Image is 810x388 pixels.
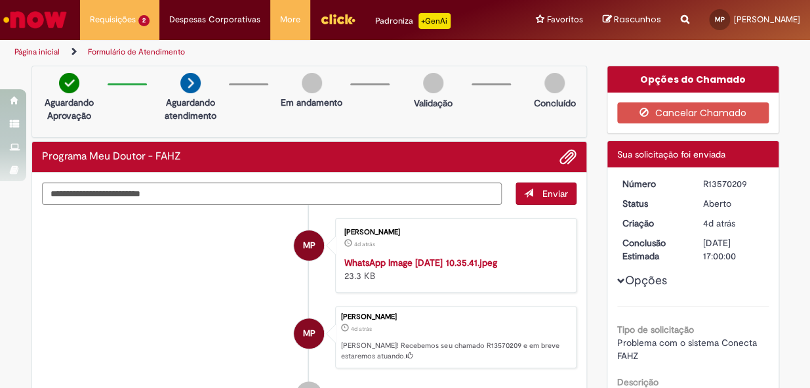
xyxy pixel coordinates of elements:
img: ServiceNow [1,7,69,33]
div: Opções do Chamado [607,66,779,93]
button: Enviar [516,183,577,205]
span: MP [303,230,315,261]
span: Requisições [90,13,136,26]
a: Rascunhos [603,14,661,26]
time: 26/09/2025 11:44:43 [703,217,735,229]
textarea: Digite sua mensagem aqui... [42,183,502,205]
a: Formulário de Atendimento [88,47,185,57]
span: More [280,13,300,26]
b: Descrição [617,376,658,388]
button: Adicionar anexos [559,148,577,165]
p: Concluído [533,97,575,110]
p: Validação [414,97,453,110]
dt: Número [613,177,693,190]
div: R13570209 [703,177,764,190]
img: img-circle-grey.png [302,73,322,93]
dt: Criação [613,217,693,230]
img: img-circle-grey.png [423,73,443,93]
span: 4d atrás [703,217,735,229]
dt: Conclusão Estimada [613,236,693,263]
span: 4d atrás [351,325,372,333]
div: [PERSON_NAME] [344,228,563,236]
span: Rascunhos [614,13,661,26]
time: 26/09/2025 11:43:54 [354,240,375,248]
img: check-circle-green.png [59,73,79,93]
span: Favoritos [547,13,583,26]
img: img-circle-grey.png [544,73,565,93]
span: [PERSON_NAME] [734,14,800,25]
div: Padroniza [375,13,451,29]
li: Maria Clarice Da Silva Pereira [42,306,577,369]
div: Maria Clarice Da Silva Pereira [294,230,324,261]
p: Em andamento [281,96,342,109]
img: click_logo_yellow_360x200.png [320,9,355,29]
img: arrow-next.png [180,73,201,93]
div: Maria Clarice Da Silva Pereira [294,318,324,349]
p: Aguardando Aprovação [37,96,101,122]
span: MP [715,15,725,24]
div: Aberto [703,197,764,210]
span: Despesas Corporativas [169,13,260,26]
span: Sua solicitação foi enviada [617,148,725,160]
span: MP [303,318,315,349]
div: 23.3 KB [344,256,563,282]
span: Enviar [542,188,568,200]
dt: Status [613,197,693,210]
span: 2 [138,15,150,26]
button: Cancelar Chamado [617,102,769,123]
b: Tipo de solicitação [617,324,694,335]
h2: Programa Meu Doutor - FAHZ Histórico de tíquete [42,151,181,163]
a: WhatsApp Image [DATE] 10.35.41.jpeg [344,257,496,269]
p: +GenAi [418,13,451,29]
div: 26/09/2025 11:44:43 [703,217,764,230]
time: 26/09/2025 11:44:43 [351,325,372,333]
span: 4d atrás [354,240,375,248]
span: Problema com o sistema Conecta FAHZ [617,337,759,362]
div: [DATE] 17:00:00 [703,236,764,263]
div: [PERSON_NAME] [341,313,569,321]
p: [PERSON_NAME]! Recebemos seu chamado R13570209 e em breve estaremos atuando. [341,341,569,361]
p: Aguardando atendimento [159,96,222,122]
ul: Trilhas de página [10,40,530,64]
a: Página inicial [14,47,60,57]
